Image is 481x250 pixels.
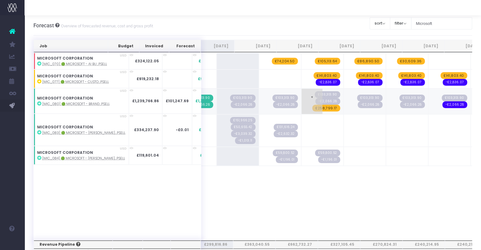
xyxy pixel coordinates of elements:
[134,127,159,132] strong: £334,237.90
[302,89,322,114] span: +
[34,240,113,248] th: Revenue Pipeline
[195,98,222,104] span: £1,395,252.07
[312,105,340,111] span: wayahead Revenue Forecast Item
[273,150,298,156] span: Streamtime Draft Invoice: null – [MIC_084] 🟢 Microsoft - Rolling Thunder Templates & Guidelines -...
[315,150,340,156] span: Streamtime Draft Invoice: null – [MIC_084] 🟢 Microsoft - Rolling Thunder Templates & Guidelines -...
[42,80,109,84] abbr: [MIC_077] 🟢 Microsoft - Custom Typeface - Brand - Upsell
[370,17,390,29] button: sort
[33,22,54,29] span: Forecast
[60,22,153,29] small: Overview of forecasted revenue, cost and gross profit
[37,96,93,101] strong: MICROSOFT CORPORATION
[120,53,127,58] span: USD
[37,73,93,79] strong: MICROSOFT CORPORATION
[273,101,298,108] span: Streamtime Draft Invoice: null – [MIC_080] 🟢 Microsoft - Brand Retainer FY26 - Brand - Upsell
[231,131,256,137] span: Streamtime Draft Invoice: null – [MIC_083] 🟢 Microsoft - Rolling Thunder Approaches & Sizzles - B...
[357,95,383,101] span: Streamtime Draft Invoice: null – [MIC_080] 🟢 Microsoft - Brand Retainer FY26 - Brand - Upsell - 5
[176,127,189,132] strong: -£0.01
[402,240,445,248] th: £240,214.95
[318,240,360,248] th: £327,105.45
[42,102,110,106] abbr: [MIC_080] 🟢 Microsoft - Brand Retainer FY26 - Brand - Upsell
[34,69,129,88] td: :
[274,124,298,131] span: Streamtime Draft Invoice: null – [MIC_083] 🟢 Microsoft - Rolling Thunder Approaches & Sizzles - B...
[198,76,222,82] span: £992,623.80
[108,40,139,52] th: Budget
[42,156,125,161] abbr: [MIC_084] 🟢 Microsoft - Rolling Thunder Templates & Guidelines - Brand - Upsell
[37,124,93,130] strong: MICROSOFT CORPORATION
[400,79,425,86] span: wayahead Cost Forecast Item
[199,127,222,133] span: £334,237.91
[198,58,222,64] span: £296,818.00
[443,79,467,86] span: wayahead Cost Forecast Item
[272,58,298,64] span: wayahead Revenue Forecast Item
[360,240,402,248] th: £270,824.31
[314,72,340,79] span: wayahead Revenue Forecast Item
[231,124,256,131] span: Streamtime Draft Invoice: null – [MIC_083] 🟢 Microsoft - Rolling Thunder Approaches & Sizzles - B...
[231,101,256,108] span: Streamtime Draft Invoice: null – [MIC_080] 🟢 Microsoft - Brand Retainer FY26 - Brand - Upsell
[390,17,411,29] button: filter
[398,72,425,79] span: wayahead Revenue Forecast Item
[139,40,169,52] th: Invoiced
[191,240,233,248] th: £299,816.86
[137,153,159,158] strong: £119,601.04
[402,40,444,52] th: Jan 26: activate to sort column ascending
[400,101,425,108] span: Streamtime Draft Invoice: null – [MIC_080] 🟢 Microsoft - Brand Retainer FY26 - Brand - Upsell
[120,88,127,93] span: USD
[135,58,159,64] strong: £324,122.05
[120,146,127,151] span: USD
[166,98,189,104] strong: £101,247.69
[318,40,360,52] th: Nov 25: activate to sort column ascending
[397,58,425,64] span: wayahead Revenue Forecast Item
[315,91,340,98] span: Streamtime Draft Invoice: null – [MIC_080] 🟢 Microsoft - Brand Retainer FY26 - Brand - Upsell - 4
[137,76,159,81] strong: £919,232.18
[276,156,298,163] span: Streamtime Draft Invoice: null – [MIC_084] 🟢 Microsoft - Rolling Thunder Templates & Guidelines -...
[120,70,127,74] span: USD
[34,88,129,114] td: :
[399,95,425,101] span: Streamtime Draft Invoice: null – [MIC_080] 🟢 Microsoft - Brand Retainer FY26 - Brand - Upsell - 1
[34,53,129,69] td: :
[356,72,383,79] span: wayahead Revenue Forecast Item
[318,156,340,163] span: Streamtime Draft Invoice: null – [MIC_084] 🟢 Microsoft - Rolling Thunder Templates & Guidelines -...
[192,40,234,52] th: Aug 25: activate to sort column ascending
[274,131,298,137] span: Streamtime Draft Invoice: null – [MIC_083] 🟢 Microsoft - Rolling Thunder Approaches & Sizzles - B...
[358,101,383,108] span: Streamtime Draft Invoice: null – [MIC_080] 🟢 Microsoft - Brand Retainer FY26 - Brand - Upsell
[230,95,256,101] span: Streamtime Draft Invoice: null – [MIC_080] 🟢 Microsoft - Brand Retainer FY26 - Brand - Upsell - 2
[230,117,256,124] span: Streamtime Draft Invoice: null – [MIC_083] 🟢 Microsoft - Rolling Thunder Approaches & Sizzles - B...
[235,137,256,144] span: Streamtime Draft Invoice: null – [MIC_083] 🟢 Microsoft - Rolling Thunder Approaches & Sizzles - B...
[272,95,298,101] span: Streamtime Draft Invoice: null – [MIC_080] 🟢 Microsoft - Brand Retainer FY26 - Brand - Upsell - 3
[34,146,129,165] td: :
[442,101,467,108] span: wayahead Cost Forecast Item
[442,95,467,101] span: Streamtime Draft Invoice: null – [MIC_080] 🟢 Microsoft - Brand Retainer FY26 - Brand - Upsell - 2
[37,56,93,61] strong: MICROSOFT CORPORATION
[441,72,467,79] span: wayahead Revenue Forecast Item
[233,240,275,248] th: £363,040.55
[42,62,107,66] abbr: [MIC_070] 🟢 Microsoft - AI Business Solutions VI - Brand - Upsell
[234,40,276,52] th: Sep 25: activate to sort column ascending
[34,40,108,52] th: Job: activate to sort column ascending
[37,150,93,155] strong: MICROSOFT CORPORATION
[315,98,340,105] span: Streamtime Draft Invoice: null – [MIC_080] 🟢 Microsoft - Brand Retainer FY26 - Brand - Upsell
[8,238,17,247] img: images/default_profile_image.png
[42,131,125,135] abbr: [MIC_083] 🟢 Microsoft - Rolling Thunder Approaches & Sizzles - Brand - Upsell
[275,240,318,248] th: £662,732.27
[316,79,340,86] span: wayahead Cost Forecast Item
[315,58,340,64] span: wayahead Revenue Forecast Item
[200,153,222,158] span: £119,601.04
[411,17,472,29] input: Search...
[360,40,402,52] th: Dec 25: activate to sort column ascending
[132,98,159,104] strong: £1,239,766.86
[169,40,201,52] th: Forecast
[34,114,129,146] td: :
[354,58,383,64] span: wayahead Revenue Forecast Item
[358,79,383,86] span: wayahead Cost Forecast Item
[276,40,318,52] th: Oct 25: activate to sort column ascending
[120,114,127,119] span: USD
